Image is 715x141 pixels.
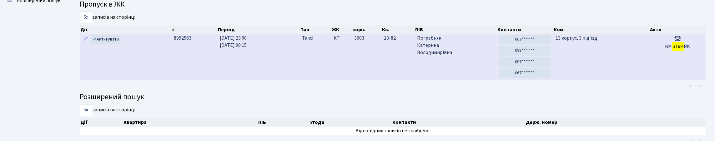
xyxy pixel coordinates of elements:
select: записів на сторінці [80,12,92,23]
th: Період [217,25,300,34]
th: Ком. [553,25,649,34]
th: Контакти [392,118,525,127]
span: 8992563 [174,35,191,41]
span: 13 корпус, 3 під'їзд [556,35,597,41]
select: записів на сторінці [80,104,92,116]
th: Дії [80,25,171,34]
span: КТ [334,35,349,42]
th: ЖК [331,25,351,34]
a: Редагувати [82,35,90,44]
span: Таксі [302,35,314,42]
th: Тип [300,25,331,34]
mark: 3169 [672,42,684,51]
th: Контакти [497,25,553,34]
th: корп. [352,25,381,34]
label: записів на сторінці [80,104,135,116]
th: # [171,25,217,34]
th: ПІБ [258,118,310,127]
th: Угода [310,118,392,127]
th: Квартира [123,118,258,127]
a: Активувати [91,35,120,44]
th: ПІБ [415,25,497,34]
td: Відповідних записів не знайдено [80,127,706,135]
span: Погребняк Катерина Володимирівна [417,35,494,56]
span: [DATE] 23:00 [DATE] 00:15 [220,35,247,49]
th: Авто [649,25,706,34]
th: Кв. [381,25,415,34]
th: Дії [80,118,123,127]
label: записів на сторінці [80,12,135,23]
span: 3603 [354,35,364,41]
h4: Розширений пошук [80,93,706,102]
span: 13-82 [384,35,412,42]
th: Держ. номер [525,118,706,127]
h5: BM RK [652,44,703,50]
